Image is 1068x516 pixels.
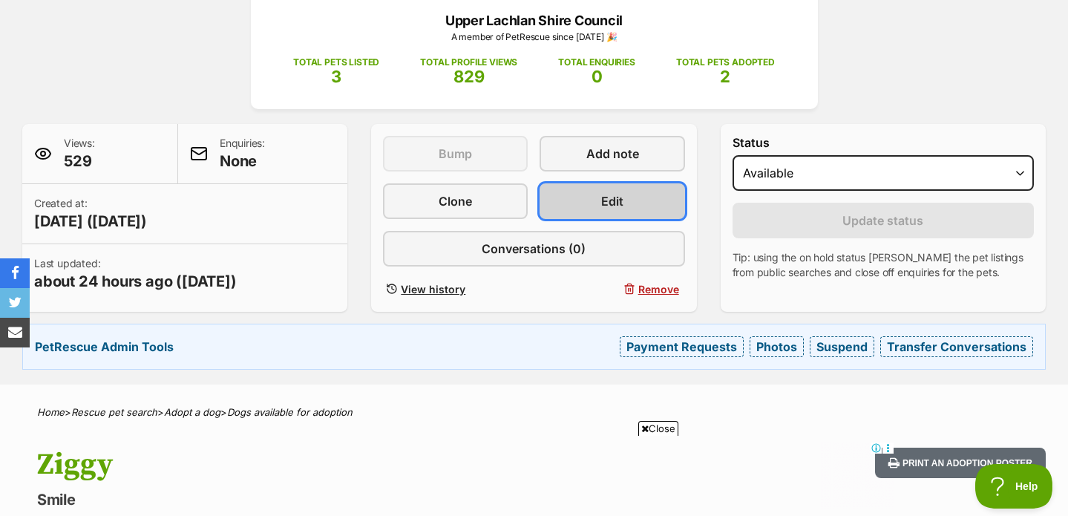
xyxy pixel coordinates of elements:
[453,67,485,86] span: 829
[331,67,341,86] span: 3
[37,448,651,482] h1: Ziggy
[64,136,95,172] p: Views:
[601,192,623,210] span: Edit
[383,183,528,219] a: Clone
[842,212,923,229] span: Update status
[638,421,678,436] span: Close
[439,145,472,163] span: Bump
[383,136,528,172] button: Bump
[37,406,65,418] a: Home
[638,281,679,297] span: Remove
[733,136,1034,149] label: Status
[220,136,265,172] p: Enquiries:
[420,56,517,69] p: TOTAL PROFILE VIEWS
[401,281,465,297] span: View history
[174,442,894,509] iframe: Advertisement
[34,211,147,232] span: [DATE] ([DATE])
[733,203,1034,238] button: Update status
[482,240,586,258] span: Conversations (0)
[733,250,1034,280] p: Tip: using the on hold status [PERSON_NAME] the pet listings from public searches and close off e...
[676,56,775,69] p: TOTAL PETS ADOPTED
[880,336,1033,357] a: Transfer Conversations
[720,67,730,86] span: 2
[293,56,379,69] p: TOTAL PETS LISTED
[750,336,804,357] a: Photos
[439,192,472,210] span: Clone
[37,489,651,510] p: Smile
[64,151,95,172] span: 529
[383,231,684,267] a: Conversations (0)
[34,271,237,292] span: about 24 hours ago ([DATE])
[592,67,603,86] span: 0
[540,136,684,172] a: Add note
[383,278,528,300] a: View history
[273,10,796,30] p: Upper Lachlan Shire Council
[975,464,1053,509] iframe: Help Scout Beacon - Open
[34,196,147,232] p: Created at:
[227,406,353,418] a: Dogs available for adoption
[540,183,684,219] a: Edit
[35,340,174,353] strong: PetRescue Admin Tools
[586,145,639,163] span: Add note
[273,30,796,44] p: A member of PetRescue since [DATE] 🎉
[220,151,265,172] span: None
[164,406,220,418] a: Adopt a dog
[620,336,744,357] a: Payment Requests
[34,256,237,292] p: Last updated:
[540,278,684,300] button: Remove
[810,336,874,357] a: Suspend
[875,448,1046,478] button: Print an adoption poster
[71,406,157,418] a: Rescue pet search
[558,56,635,69] p: TOTAL ENQUIRIES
